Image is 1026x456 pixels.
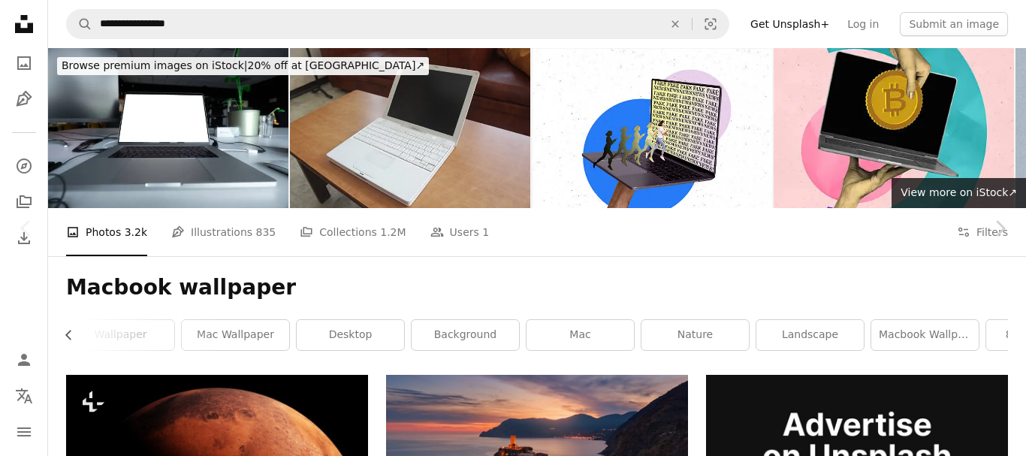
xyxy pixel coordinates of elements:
span: Browse premium images on iStock | [62,59,247,71]
img: old white macbook with black screen isolated and blurred background [290,48,530,208]
form: Find visuals sitewide [66,9,729,39]
a: Browse premium images on iStock|20% off at [GEOGRAPHIC_DATA]↗ [48,48,438,84]
a: Get Unsplash+ [741,12,838,36]
img: Vertical photo collage of people hands hold macbook device bitcoin coin earnings freelance miner ... [774,48,1014,208]
a: desktop [297,320,404,350]
button: scroll list to the left [66,320,83,350]
a: Illustrations [9,84,39,114]
a: macbook wallpaper aesthetic [871,320,979,350]
button: Search Unsplash [67,10,92,38]
span: 1 [482,224,489,240]
a: mac wallpaper [182,320,289,350]
a: View more on iStock↗ [892,178,1026,208]
button: Submit an image [900,12,1008,36]
a: Log in [838,12,888,36]
button: Clear [659,10,692,38]
button: Menu [9,417,39,447]
img: Composite photo collage of happy girl walk phone walk macbook wallpaper fake news spam disinforma... [532,48,772,208]
a: Collections 1.2M [300,208,406,256]
span: 1.2M [380,224,406,240]
button: Visual search [693,10,729,38]
a: Photos [9,48,39,78]
a: Log in / Sign up [9,345,39,375]
button: Filters [957,208,1008,256]
a: Users 1 [430,208,490,256]
a: Next [973,156,1026,300]
a: Illustrations 835 [171,208,276,256]
span: View more on iStock ↗ [901,186,1017,198]
img: MacBook Mockup in office [48,48,288,208]
button: Language [9,381,39,411]
a: mac [527,320,634,350]
a: wallpaper [67,320,174,350]
span: 835 [256,224,276,240]
h1: Macbook wallpaper [66,274,1008,301]
a: landscape [756,320,864,350]
a: Explore [9,151,39,181]
a: nature [641,320,749,350]
span: 20% off at [GEOGRAPHIC_DATA] ↗ [62,59,424,71]
a: background [412,320,519,350]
